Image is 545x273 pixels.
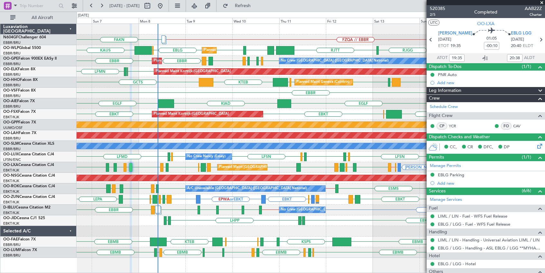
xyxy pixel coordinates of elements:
[219,162,336,172] div: Planned Maint [GEOGRAPHIC_DATA] ([GEOGRAPHIC_DATA] National)
[428,20,439,25] button: UTC
[187,152,226,161] div: No Crew Nancy (Essey)
[449,123,463,129] a: YCR
[326,18,373,24] div: Fri 12
[3,184,55,188] a: OO-ROKCessna Citation CJ4
[3,35,46,39] a: N604GFChallenger 604
[513,123,528,129] a: CAV
[3,221,19,226] a: EBKT/KJK
[3,89,18,93] span: OO-VSF
[373,18,420,24] div: Sat 13
[3,131,19,135] span: OO-LAH
[486,35,497,42] span: 01:05
[3,89,36,93] a: OO-VSFFalcon 8X
[204,45,237,55] div: Planned Maint Liege
[522,63,531,70] span: (1/1)
[187,184,307,193] div: A/C Unavailable [GEOGRAPHIC_DATA] ([GEOGRAPHIC_DATA] National)
[3,121,36,124] a: OO-GPPFalcon 7X
[429,188,446,195] span: Services
[3,168,19,173] a: EBKT/KJK
[430,5,445,12] span: 520385
[3,67,18,71] span: OO-ELK
[437,180,542,186] div: Add new
[139,18,186,24] div: Mon 8
[220,1,258,11] button: Refresh
[3,210,19,215] a: EBKT/KJK
[522,187,531,194] span: (6/6)
[17,15,68,20] span: All Aircraft
[511,36,524,43] span: [DATE]
[438,245,542,251] a: EBLG / LGG - Handling - ASL EBLG / LGG **MYHANDLING**
[185,18,232,24] div: Tue 9
[438,221,510,227] a: EBLG / LGG - Fuel - WFS Fuel Release
[429,95,440,102] span: Crew
[3,83,21,88] a: EBBR/BRU
[430,104,458,110] a: Schedule Crew
[7,13,70,23] button: All Aircraft
[429,112,453,120] span: Flight Crew
[156,67,231,76] div: Planned Maint Kortrijk-[GEOGRAPHIC_DATA]
[438,261,476,267] a: EBLG / LGG - Hotel
[281,205,389,215] div: No Crew [GEOGRAPHIC_DATA] ([GEOGRAPHIC_DATA] National)
[154,56,270,66] div: Planned Maint [GEOGRAPHIC_DATA] ([GEOGRAPHIC_DATA] National)
[3,195,19,199] span: OO-ZUN
[523,43,533,49] span: ELDT
[429,154,444,161] span: Permits
[3,216,17,220] span: OO-JID
[437,80,542,85] div: Add new
[3,72,21,77] a: EBBR/BRU
[3,157,21,162] a: LFSN/ENC
[78,13,89,18] div: [DATE]
[3,200,19,205] a: EBKT/KJK
[3,253,21,258] a: EBBR/BRU
[3,51,21,56] a: EBBR/BRU
[3,152,18,156] span: OO-LUX
[229,4,256,8] span: Refresh
[504,144,510,151] span: DP
[430,163,461,169] a: Manage Permits
[3,46,19,50] span: OO-WLP
[279,18,326,24] div: Thu 11
[3,62,21,66] a: EBBR/BRU
[20,1,57,11] input: Trip Number
[438,237,540,243] a: LIML / LIN - Handling - Universal Aviation LIML / LIN
[438,172,464,178] div: EBLG Parking
[3,238,18,241] span: OO-FAE
[477,20,494,27] span: OO-LXA
[507,54,522,62] input: --:--
[525,12,542,17] span: Charter
[501,122,512,130] div: FO
[109,3,140,9] span: [DATE] - [DATE]
[3,174,55,178] a: OO-NSGCessna Citation CJ4
[438,213,507,219] a: LIML / LIN - Fuel - WFS Fuel Release
[3,189,19,194] a: EBKT/KJK
[3,136,21,141] a: EBBR/BRU
[3,163,18,167] span: OO-LXA
[438,36,451,43] span: [DATE]
[438,72,457,77] div: PNR Auto
[3,57,18,61] span: OO-GPE
[3,174,19,178] span: OO-NSG
[3,40,21,45] a: EBBR/BRU
[420,18,466,24] div: Sun 14
[3,195,55,199] a: OO-ZUNCessna Citation CJ4
[467,144,473,151] span: CR
[3,115,19,120] a: EBKT/KJK
[3,99,35,103] a: OO-AIEFalcon 7X
[437,55,448,61] span: ATOT
[3,248,19,252] span: OO-LUM
[429,252,440,260] span: Hotel
[484,144,493,151] span: DFC,
[154,109,229,119] div: Planned Maint Kortrijk-[GEOGRAPHIC_DATA]
[437,122,447,130] div: CP
[429,205,438,212] span: Fuel
[511,30,531,37] span: EBLG LGG
[3,78,38,82] a: OO-HHOFalcon 8X
[429,229,447,236] span: Handling
[429,87,461,94] span: Leg Information
[3,131,36,135] a: OO-LAHFalcon 7X
[3,142,19,146] span: OO-SLM
[429,133,490,141] span: Dispatch Checks and Weather
[525,5,542,12] span: AAB22Z
[92,18,139,24] div: Sun 7
[281,56,389,66] div: No Crew [GEOGRAPHIC_DATA] ([GEOGRAPHIC_DATA] National)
